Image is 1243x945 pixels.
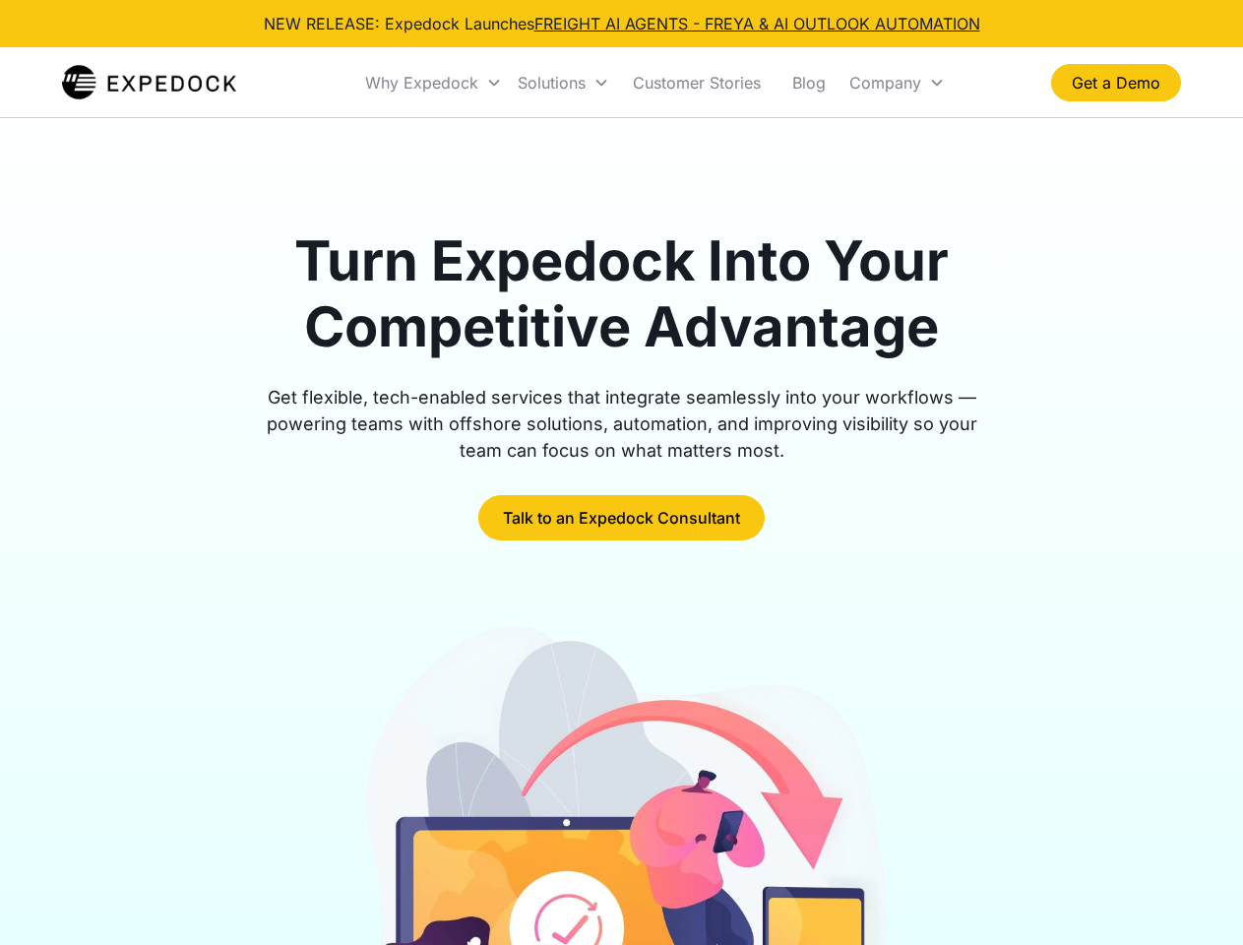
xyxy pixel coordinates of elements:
[849,73,921,93] div: Company
[62,63,236,102] a: home
[841,49,953,116] div: Company
[510,49,617,116] div: Solutions
[62,63,236,102] img: Expedock Logo
[617,49,777,116] a: Customer Stories
[1145,850,1243,945] iframe: Chat Widget
[264,12,980,35] div: NEW RELEASE: Expedock Launches
[518,73,586,93] div: Solutions
[244,384,1000,464] div: Get flexible, tech-enabled services that integrate seamlessly into your workflows — powering team...
[478,495,765,540] a: Talk to an Expedock Consultant
[365,73,478,93] div: Why Expedock
[534,14,980,33] a: FREIGHT AI AGENTS - FREYA & AI OUTLOOK AUTOMATION
[357,49,510,116] div: Why Expedock
[777,49,841,116] a: Blog
[1051,64,1181,101] a: Get a Demo
[244,228,1000,360] h1: Turn Expedock Into Your Competitive Advantage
